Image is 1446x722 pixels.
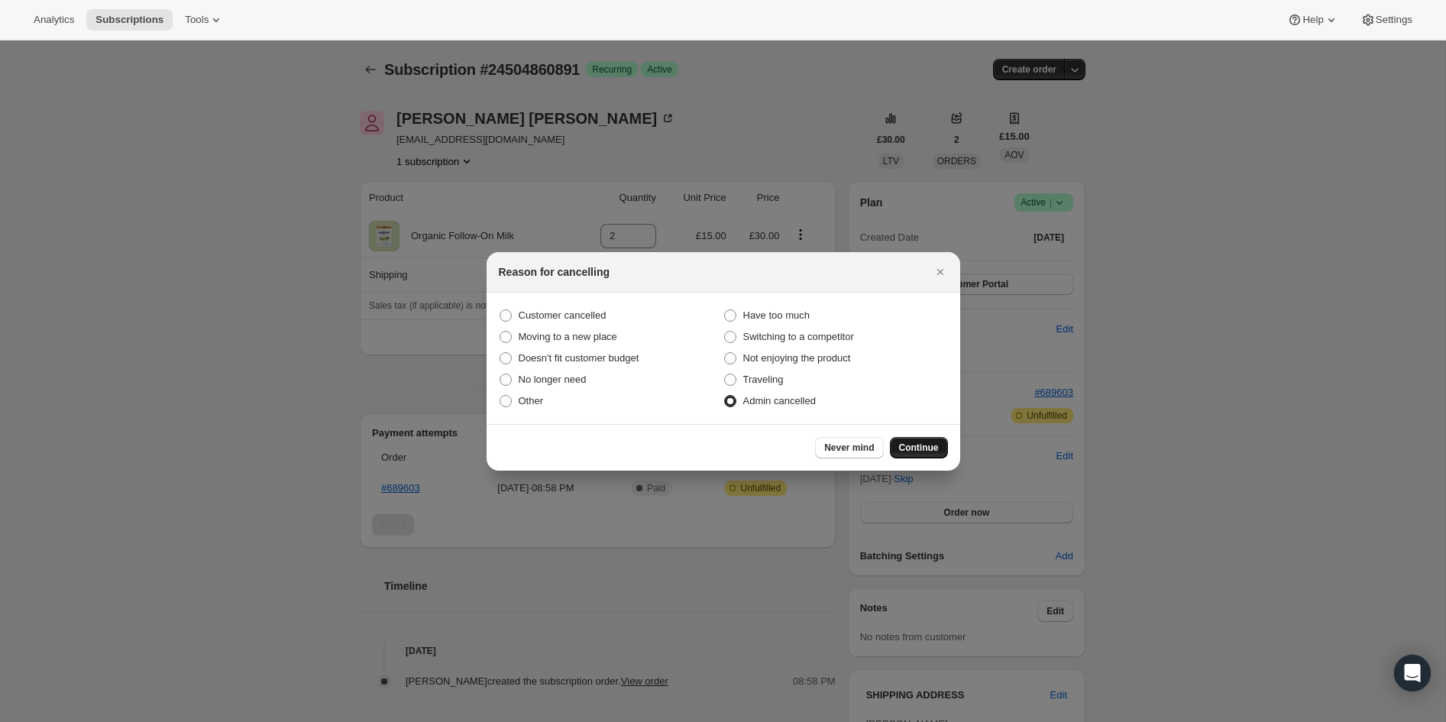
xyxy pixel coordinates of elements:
[1351,9,1422,31] button: Settings
[519,352,639,364] span: Doesn't fit customer budget
[743,395,816,406] span: Admin cancelled
[1278,9,1347,31] button: Help
[95,14,163,26] span: Subscriptions
[815,437,883,458] button: Never mind
[185,14,209,26] span: Tools
[1376,14,1412,26] span: Settings
[930,261,951,283] button: Close
[176,9,233,31] button: Tools
[890,437,948,458] button: Continue
[519,309,607,321] span: Customer cancelled
[743,309,810,321] span: Have too much
[519,395,544,406] span: Other
[86,9,173,31] button: Subscriptions
[743,374,784,385] span: Traveling
[743,352,851,364] span: Not enjoying the product
[1394,655,1431,691] div: Open Intercom Messenger
[519,331,617,342] span: Moving to a new place
[24,9,83,31] button: Analytics
[899,442,939,454] span: Continue
[519,374,587,385] span: No longer need
[499,264,610,280] h2: Reason for cancelling
[1302,14,1323,26] span: Help
[824,442,874,454] span: Never mind
[743,331,854,342] span: Switching to a competitor
[34,14,74,26] span: Analytics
